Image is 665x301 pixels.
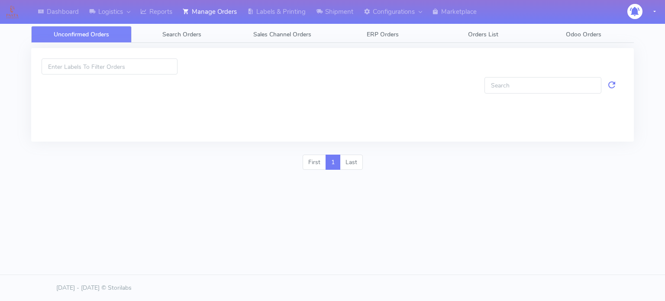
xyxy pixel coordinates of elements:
[367,30,399,39] span: ERP Orders
[42,58,178,74] input: Enter Labels To Filter Orders
[54,30,109,39] span: Unconfirmed Orders
[253,30,311,39] span: Sales Channel Orders
[31,26,634,43] ul: Tabs
[162,30,201,39] span: Search Orders
[326,155,340,170] a: 1
[468,30,498,39] span: Orders List
[566,30,601,39] span: Odoo Orders
[484,77,601,93] input: Search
